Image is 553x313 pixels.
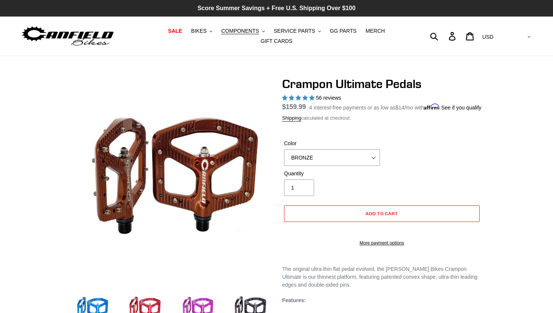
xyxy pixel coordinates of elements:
h1: Crampon Ultimate Pedals [282,77,482,91]
a: More payment options [284,240,480,246]
span: 4.95 stars [282,95,316,101]
span: GIFT CARDS [261,38,293,44]
span: GG PARTS [330,28,357,34]
p: 4 interest-free payments or as low as /mo with . [309,102,482,112]
button: BIKES [187,26,216,36]
a: GG PARTS [326,26,360,36]
button: COMPONENTS [217,26,268,36]
button: Add to cart [284,205,480,222]
a: GIFT CARDS [257,36,296,46]
div: calculated at checkout. [282,114,482,122]
strong: Features: [282,297,306,303]
a: SALE [164,26,186,36]
label: Quantity [284,170,380,178]
a: See if you qualify - Learn more about Affirm Financing (opens in modal) [441,105,482,111]
span: Affirm [424,103,440,110]
a: Shipping [282,115,301,122]
span: 56 reviews [316,95,341,101]
span: Add to cart [366,211,398,216]
img: Canfield Bikes [21,24,115,48]
label: Color [284,140,380,147]
span: $14 [396,105,404,111]
button: SERVICE PARTS [270,26,324,36]
p: The original ultra-thin flat pedal evolved, the [PERSON_NAME] Bikes Crampon Ultimate is our thinn... [282,265,482,289]
span: COMPONENTS [221,28,259,34]
span: SERVICE PARTS [273,28,315,34]
span: MERCH [366,28,385,34]
span: BIKES [191,28,207,34]
span: $159.99 [282,103,306,111]
input: Search [434,28,453,44]
a: MERCH [362,26,389,36]
span: SALE [168,28,182,34]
